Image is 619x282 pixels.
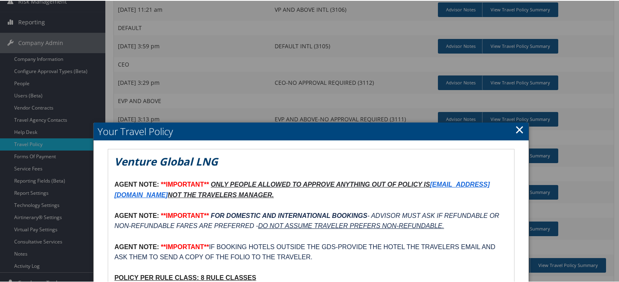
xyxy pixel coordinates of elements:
[211,211,367,218] em: FOR DOMESTIC AND INTERNATIONAL BOOKINGS
[168,191,274,198] u: NOT THE TRAVELERS MANAGER.
[114,180,490,198] a: [EMAIL_ADDRESS][DOMAIN_NAME]
[114,273,256,280] u: POLICY PER RULE CLASS: 8 RULE CLASSES
[114,211,159,218] strong: AGENT NOTE:
[114,243,497,260] span: IF BOOKING HOTELS OUTSIDE THE GDS-PROVIDE THE HOTEL THE TRAVELERS EMAIL AND ASK THEM TO SEND A CO...
[211,180,430,187] u: ONLY PEOPLE ALLOWED TO APPROVE ANYTHING OUT OF POLICY IS
[114,180,159,187] strong: AGENT NOTE:
[94,122,528,140] h2: Your Travel Policy
[258,222,444,228] u: DO NOT ASSUME TRAVELER PREFERS NON-REFUNDABLE.
[114,153,218,168] em: Venture Global LNG
[114,243,159,250] strong: AGENT NOTE:
[515,121,524,137] a: Close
